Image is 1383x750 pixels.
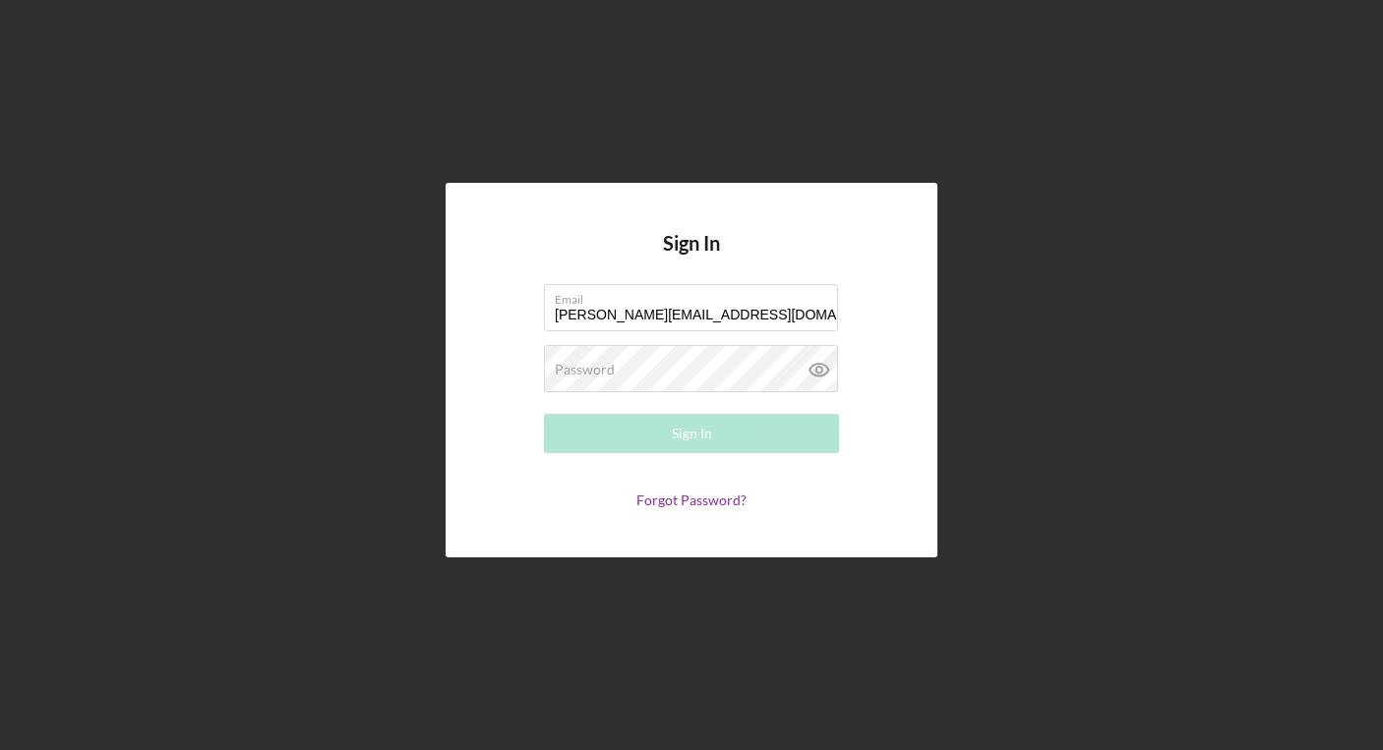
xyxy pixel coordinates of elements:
[663,232,720,284] h4: Sign In
[672,414,712,453] div: Sign In
[636,491,747,508] a: Forgot Password?
[544,414,839,453] button: Sign In
[555,285,838,307] label: Email
[555,362,615,377] label: Password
